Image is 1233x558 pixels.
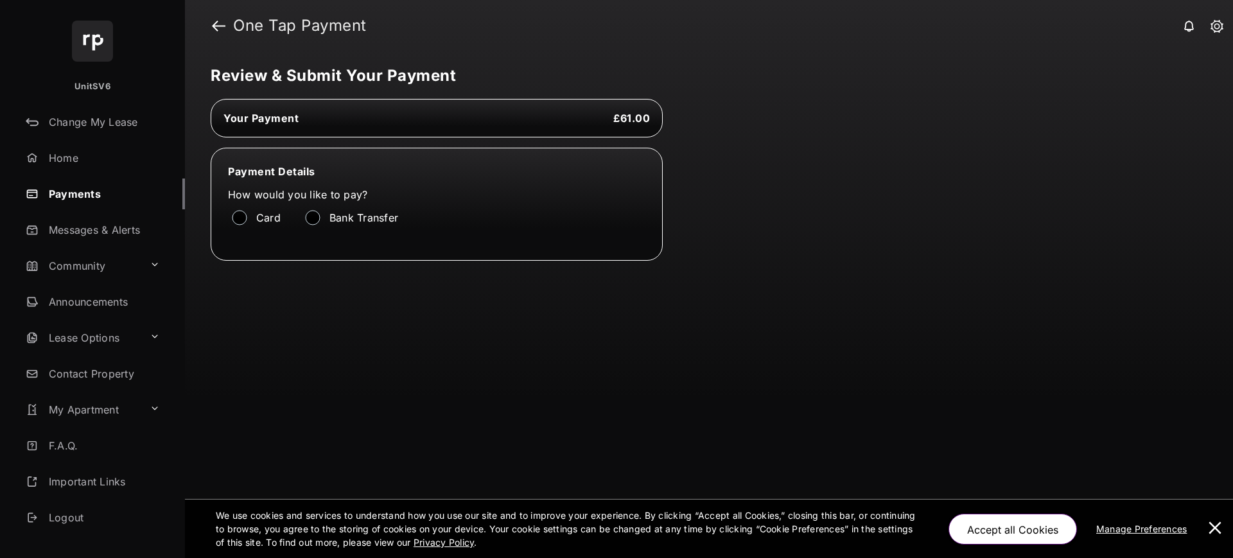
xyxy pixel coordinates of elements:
a: Payments [21,179,185,209]
u: Privacy Policy [414,537,474,548]
img: svg+xml;base64,PHN2ZyB4bWxucz0iaHR0cDovL3d3dy53My5vcmcvMjAwMC9zdmciIHdpZHRoPSI2NCIgaGVpZ2h0PSI2NC... [72,21,113,62]
p: We use cookies and services to understand how you use our site and to improve your experience. By... [216,509,922,549]
a: Change My Lease [21,107,185,137]
label: Bank Transfer [329,211,398,224]
a: Important Links [21,466,165,497]
a: Lease Options [21,322,144,353]
a: Announcements [21,286,185,317]
a: My Apartment [21,394,144,425]
a: F.A.Q. [21,430,185,461]
h5: Review & Submit Your Payment [211,68,1197,83]
label: Card [256,211,281,224]
u: Manage Preferences [1096,523,1193,534]
label: How would you like to pay? [228,188,613,201]
a: Messages & Alerts [21,214,185,245]
span: £61.00 [613,112,650,125]
a: Community [21,250,144,281]
button: Accept all Cookies [949,514,1077,545]
span: Payment Details [228,165,315,178]
span: Your Payment [223,112,299,125]
p: UnitSV6 [74,80,110,93]
a: Contact Property [21,358,185,389]
strong: One Tap Payment [233,18,367,33]
a: Home [21,143,185,173]
a: Logout [21,502,185,533]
